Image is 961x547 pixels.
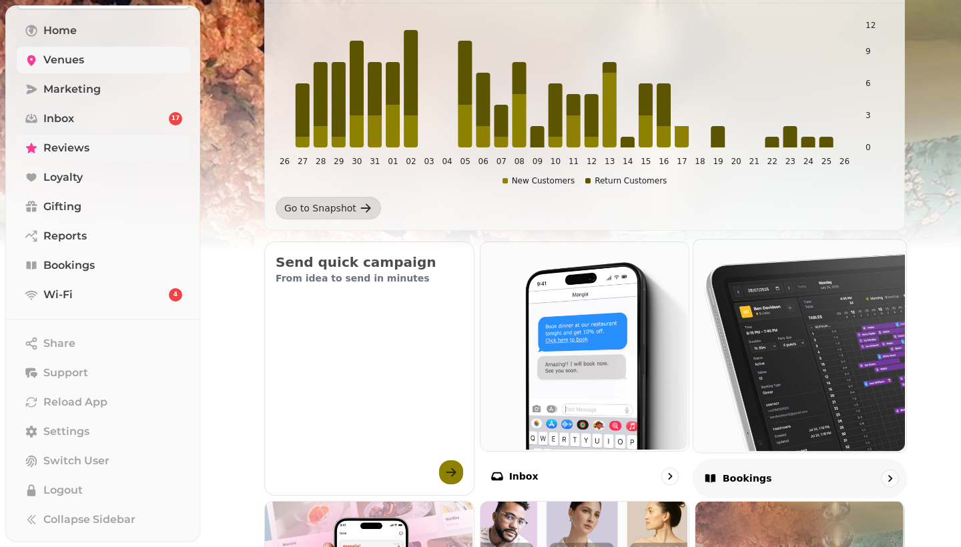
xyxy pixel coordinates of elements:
div: New Customers [503,175,575,186]
tspan: 25 [822,157,832,166]
tspan: 12 [866,21,876,30]
tspan: 26 [840,157,850,166]
tspan: 02 [406,157,416,166]
span: Loyalty [43,169,83,185]
tspan: 26 [280,157,290,166]
tspan: 24 [804,157,814,166]
tspan: 05 [460,157,470,166]
svg: go to [883,472,896,485]
tspan: 11 [569,157,579,166]
span: Marketing [43,81,101,97]
a: Inbox17 [17,105,190,132]
a: Reviews [17,135,190,161]
tspan: 20 [731,157,741,166]
span: Reload App [43,394,107,410]
tspan: 31 [370,157,380,166]
tspan: 3 [866,111,871,120]
p: Inbox [509,470,539,483]
span: Bookings [43,257,95,273]
h2: Send quick campaign [276,253,463,271]
a: Venues [17,47,190,73]
tspan: 18 [695,157,705,166]
tspan: 06 [478,157,489,166]
span: Support [43,365,88,381]
a: Bookings [17,252,190,279]
span: Home [43,23,77,39]
tspan: 07 [497,157,507,166]
a: Settings [17,418,190,445]
button: Collapse Sidebar [17,506,190,533]
a: Go to Snapshot [276,197,381,219]
img: Inbox [479,241,688,450]
tspan: 27 [298,157,308,166]
tspan: 30 [352,157,362,166]
tspan: 21 [749,157,759,166]
p: Bookings [723,472,772,485]
img: Bookings [692,238,905,451]
tspan: 03 [424,157,434,166]
tspan: 22 [767,157,777,166]
span: Collapse Sidebar [43,512,135,528]
tspan: 04 [442,157,452,166]
p: From idea to send in minutes [276,271,463,285]
tspan: 9 [866,47,871,56]
tspan: 6 [866,79,871,88]
button: Send quick campaignFrom idea to send in minutes [264,241,474,496]
span: Reviews [43,140,89,156]
tspan: 08 [515,157,525,166]
a: InboxInbox [480,241,690,496]
div: Go to Snapshot [284,201,356,215]
span: Share [43,336,75,352]
a: Loyalty [17,164,190,191]
tspan: 12 [587,157,597,166]
button: Reload App [17,389,190,416]
tspan: 29 [334,157,344,166]
tspan: 17 [677,157,687,166]
span: Logout [43,482,83,498]
tspan: 09 [533,157,543,166]
button: Switch User [17,448,190,474]
button: Support [17,360,190,386]
tspan: 01 [388,157,398,166]
span: 4 [174,290,178,300]
tspan: 16 [659,157,669,166]
span: Switch User [43,453,109,469]
tspan: 10 [551,157,561,166]
tspan: 19 [713,157,723,166]
span: Wi-Fi [43,287,73,303]
a: Home [17,17,190,44]
a: BookingsBookings [693,239,907,498]
a: Wi-Fi4 [17,282,190,308]
span: Gifting [43,199,81,215]
span: Venues [43,52,84,68]
button: Logout [17,477,190,504]
span: 17 [172,114,180,123]
tspan: 0 [866,143,871,152]
span: Settings [43,424,89,440]
svg: go to [663,470,677,483]
tspan: 13 [605,157,615,166]
a: Marketing [17,76,190,103]
span: Reports [43,228,87,244]
a: Gifting [17,193,190,220]
tspan: 14 [623,157,633,166]
span: Inbox [43,111,74,127]
tspan: 23 [785,157,795,166]
button: Share [17,330,190,357]
a: Reports [17,223,190,249]
tspan: 28 [316,157,326,166]
tspan: 15 [641,157,651,166]
div: Return Customers [585,175,667,186]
